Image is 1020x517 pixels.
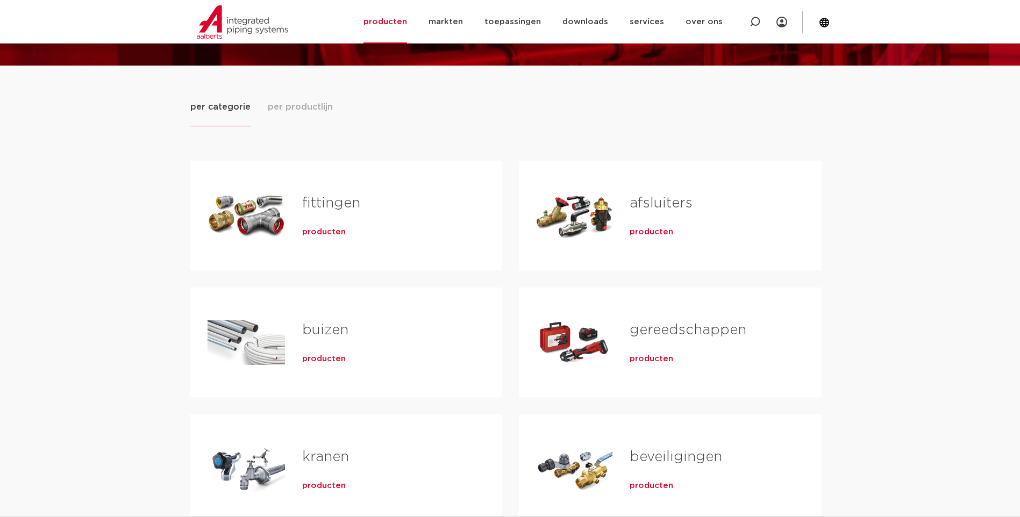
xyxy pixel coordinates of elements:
[302,227,346,238] a: producten
[302,480,346,491] a: producten
[190,100,251,113] span: per categorie
[302,323,348,337] a: buizen
[302,354,346,364] a: producten
[630,450,722,464] a: beveiligingen
[630,480,673,491] a: producten
[302,450,349,464] a: kranen
[630,227,673,238] a: producten
[630,354,673,364] a: producten
[630,323,746,337] a: gereedschappen
[302,196,360,210] a: fittingen
[630,196,693,210] a: afsluiters
[268,100,333,113] span: per productlijn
